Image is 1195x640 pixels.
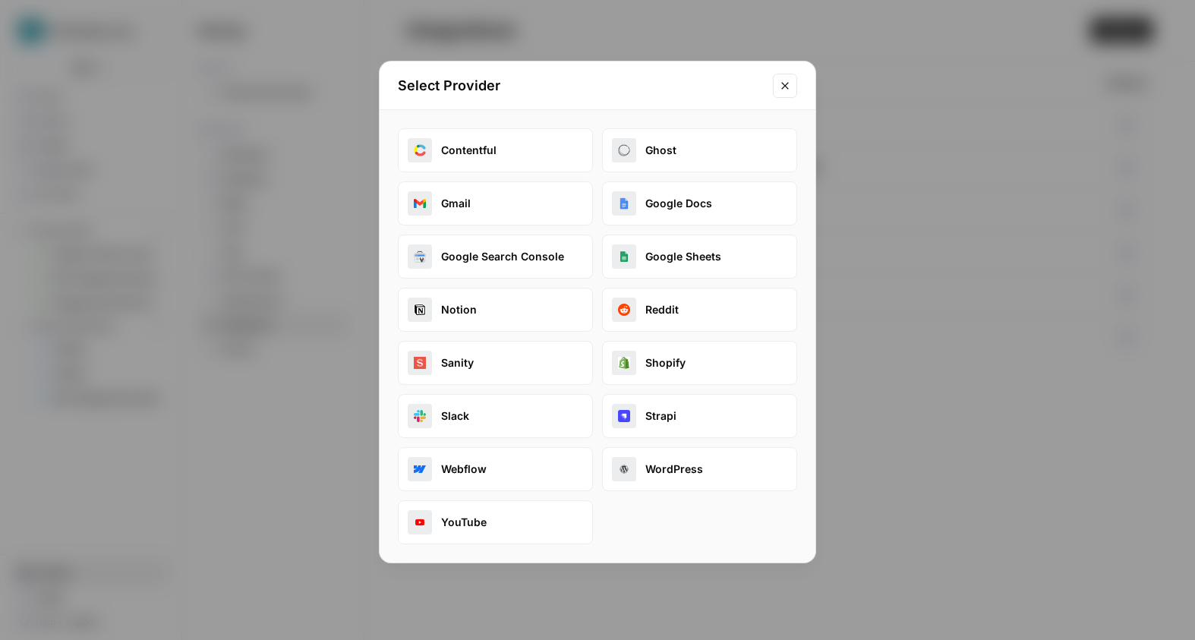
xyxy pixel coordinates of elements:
img: youtube [414,516,426,528]
img: notion [414,304,426,316]
img: google_sheets [618,251,630,263]
button: slackSlack [398,394,593,438]
button: gmailGmail [398,181,593,225]
button: redditReddit [602,288,797,332]
img: shopify [618,357,630,369]
img: strapi [618,410,630,422]
button: Close modal [773,74,797,98]
button: google_docsGoogle Docs [602,181,797,225]
button: strapiStrapi [602,394,797,438]
button: notionNotion [398,288,593,332]
button: ghostGhost [602,128,797,172]
button: shopifyShopify [602,341,797,385]
img: sanity [414,357,426,369]
button: sanitySanity [398,341,593,385]
button: wordpressWordPress [602,447,797,491]
button: youtubeYouTube [398,500,593,544]
img: webflow_oauth [414,463,426,475]
img: reddit [618,304,630,316]
h2: Select Provider [398,75,764,96]
button: google_sheetsGoogle Sheets [602,235,797,279]
button: google_search_consoleGoogle Search Console [398,235,593,279]
img: gmail [414,197,426,210]
button: contentfulContentful [398,128,593,172]
img: google_search_console [414,251,426,263]
img: ghost [618,144,630,156]
img: slack [414,410,426,422]
img: google_docs [618,197,630,210]
img: contentful [414,144,426,156]
button: webflow_oauthWebflow [398,447,593,491]
img: wordpress [618,463,630,475]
